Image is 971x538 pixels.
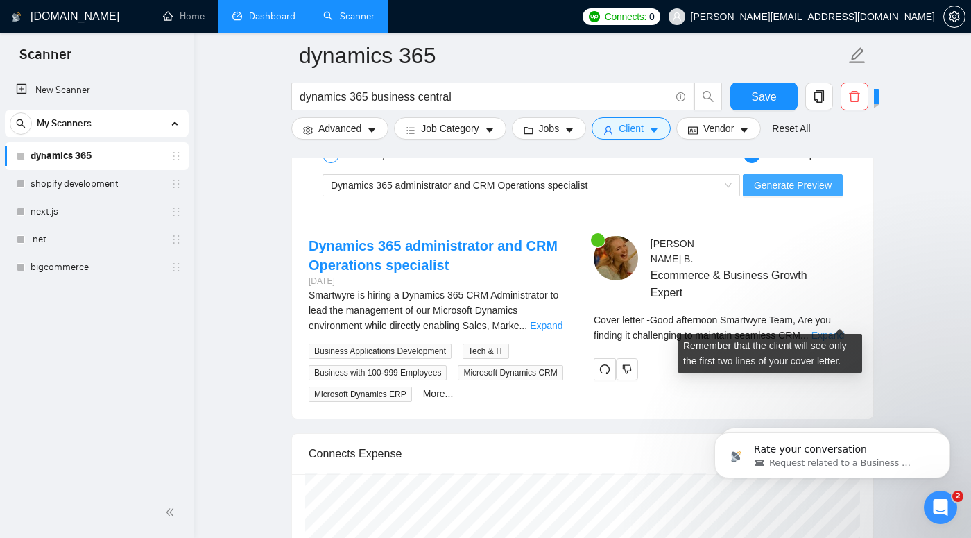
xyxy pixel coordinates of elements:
img: logo [12,6,22,28]
a: bigcommerce [31,253,162,281]
span: holder [171,206,182,217]
span: info-circle [676,92,685,101]
iframe: Intercom live chat [924,491,957,524]
span: Cover letter - Good afternoon Smartwyre Team, Are you finding it challenging to maintain seamless... [594,314,831,341]
li: My Scanners [5,110,189,281]
div: [DATE] [309,275,572,288]
span: edit [848,47,866,65]
div: Remember that the client will see only the first two lines of your cover letter. [594,312,857,343]
span: Save [751,88,776,106]
span: holder [171,151,182,162]
span: Generate Preview [754,178,832,193]
a: dynamics 365 [31,142,162,170]
span: folder [524,125,533,135]
img: c1-BzGAHYURY30v3UrgbP7iN_J3Iy7zoGMlxmh-FrGuNKxF15Xtp9hRn0MWbtrizyU [594,236,638,280]
span: Business with 100-999 Employees [309,365,447,380]
span: Microsoft Dynamics CRM [458,365,562,380]
span: 2 [952,491,963,502]
img: upwork-logo.png [589,11,600,22]
button: delete [841,83,868,110]
span: holder [171,234,182,245]
span: caret-down [485,125,495,135]
span: user [672,12,682,22]
input: Search Freelance Jobs... [300,88,670,106]
button: search [694,83,722,110]
span: Vendor [703,121,734,136]
a: dashboardDashboard [232,10,295,22]
span: Jobs [539,121,560,136]
span: caret-down [565,125,574,135]
span: idcard [688,125,698,135]
span: Client [619,121,644,136]
div: Remember that the client will see only the first two lines of your cover letter. [678,334,862,373]
span: copy [806,90,832,103]
div: Smartwyre is hiring a Dynamics 365 CRM Administrator to lead the management of our Microsoft Dyna... [309,287,572,333]
a: searchScanner [323,10,375,22]
a: Dynamics 365 administrator and CRM Operations specialist [309,238,558,273]
span: search [10,119,31,128]
button: folderJobscaret-down [512,117,587,140]
span: delete [841,90,868,103]
span: caret-down [739,125,749,135]
span: ... [519,320,527,331]
a: New Scanner [16,76,178,104]
a: homeHome [163,10,205,22]
button: Save [730,83,798,110]
span: Dynamics 365 administrator and CRM Operations specialist [331,180,587,191]
span: Scanner [8,44,83,74]
button: redo [594,358,616,380]
li: New Scanner [5,76,189,104]
span: setting [303,125,313,135]
button: barsJob Categorycaret-down [394,117,506,140]
span: holder [171,262,182,273]
input: Scanner name... [299,38,845,73]
iframe: Intercom notifications message [694,403,971,501]
span: Business Applications Development [309,344,452,359]
button: Generate Preview [743,174,843,196]
span: Advanced [318,121,361,136]
span: Microsoft Dynamics ERP [309,387,412,402]
span: Connects: [605,9,646,24]
span: setting [944,11,965,22]
span: holder [171,178,182,190]
span: caret-down [649,125,659,135]
button: userClientcaret-down [592,117,671,140]
span: Ecommerce & Business Growth Expert [651,267,816,301]
span: caret-down [367,125,377,135]
a: .net [31,226,162,253]
span: [PERSON_NAME] B . [651,238,700,264]
span: dislike [622,364,632,375]
span: bars [406,125,415,135]
span: Job Category [421,121,479,136]
a: next.js [31,198,162,226]
button: copy [805,83,833,110]
span: Smartwyre is hiring a Dynamics 365 CRM Administrator to lead the management of our Microsoft Dyna... [309,289,558,331]
a: Expand [530,320,562,331]
a: setting [943,11,965,22]
a: shopify development [31,170,162,198]
span: user [603,125,613,135]
button: search [10,112,32,135]
div: Connects Expense [309,434,857,473]
span: 0 [649,9,655,24]
button: idcardVendorcaret-down [676,117,761,140]
span: redo [594,364,615,375]
span: Tech & IT [463,344,509,359]
button: dislike [616,358,638,380]
button: settingAdvancedcaret-down [291,117,388,140]
span: My Scanners [37,110,92,137]
button: setting [943,6,965,28]
span: search [695,90,721,103]
span: double-left [165,505,179,519]
a: Reset All [772,121,810,136]
a: More... [423,388,454,399]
